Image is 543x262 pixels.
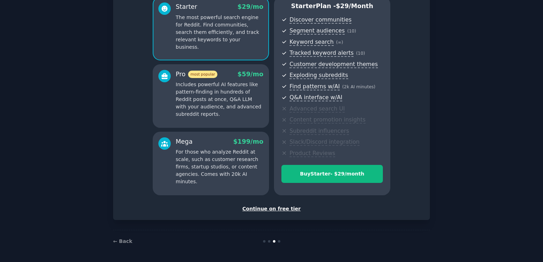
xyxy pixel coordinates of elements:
[290,49,354,57] span: Tracked keyword alerts
[233,138,263,145] span: $ 199 /mo
[176,137,193,146] div: Mega
[290,94,342,101] span: Q&A interface w/AI
[356,51,365,56] span: ( 10 )
[238,71,263,78] span: $ 59 /mo
[290,72,348,79] span: Exploding subreddits
[290,38,334,46] span: Keyword search
[336,40,343,45] span: ( ∞ )
[290,61,378,68] span: Customer development themes
[342,84,375,89] span: ( 2k AI minutes )
[176,81,263,118] p: Includes powerful AI features like pattern-finding in hundreds of Reddit posts at once, Q&A LLM w...
[290,105,345,113] span: Advanced search UI
[290,138,360,146] span: Slack/Discord integration
[188,71,218,78] span: most popular
[290,16,351,24] span: Discover communities
[113,238,132,244] a: ← Back
[176,14,263,51] p: The most powerful search engine for Reddit. Find communities, search them efficiently, and track ...
[290,83,340,90] span: Find patterns w/AI
[290,127,349,135] span: Subreddit influencers
[290,116,366,124] span: Content promotion insights
[282,170,383,178] div: Buy Starter - $ 29 /month
[347,29,356,34] span: ( 10 )
[336,2,373,10] span: $ 29 /month
[281,2,383,11] p: Starter Plan -
[121,205,422,213] div: Continue on free tier
[281,165,383,183] button: BuyStarter- $29/month
[176,70,217,79] div: Pro
[176,2,197,11] div: Starter
[238,3,263,10] span: $ 29 /mo
[290,27,345,35] span: Segment audiences
[176,148,263,185] p: For those who analyze Reddit at scale, such as customer research firms, startup studios, or conte...
[290,150,335,157] span: Product Reviews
